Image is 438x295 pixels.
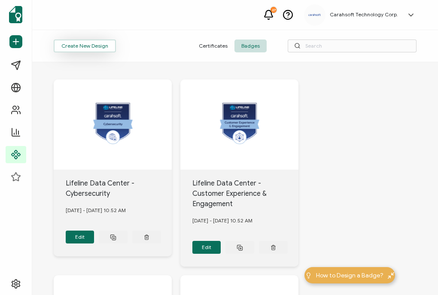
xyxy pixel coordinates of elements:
span: How to Design a Badge? [316,271,383,280]
img: a9ee5910-6a38-4b3f-8289-cffb42fa798b.svg [308,14,321,16]
div: Lifeline Data Center - Cybersecurity [66,178,172,199]
img: sertifier-logomark-colored.svg [9,6,22,23]
button: Edit [66,231,94,243]
span: Certificates [192,40,234,52]
img: minimize-icon.svg [388,272,394,279]
button: Edit [192,241,221,254]
div: [DATE] - [DATE] 10.52 AM [192,209,299,232]
h5: Carahsoft Technology Corp. [330,12,398,18]
div: [DATE] - [DATE] 10.52 AM [66,199,172,222]
span: Badges [234,40,267,52]
button: Create New Design [54,40,116,52]
iframe: Chat Widget [395,254,438,295]
input: Search [288,40,417,52]
div: Lifeline Data Center - Customer Experience & Engagement [192,178,299,209]
div: 27 [271,7,277,13]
